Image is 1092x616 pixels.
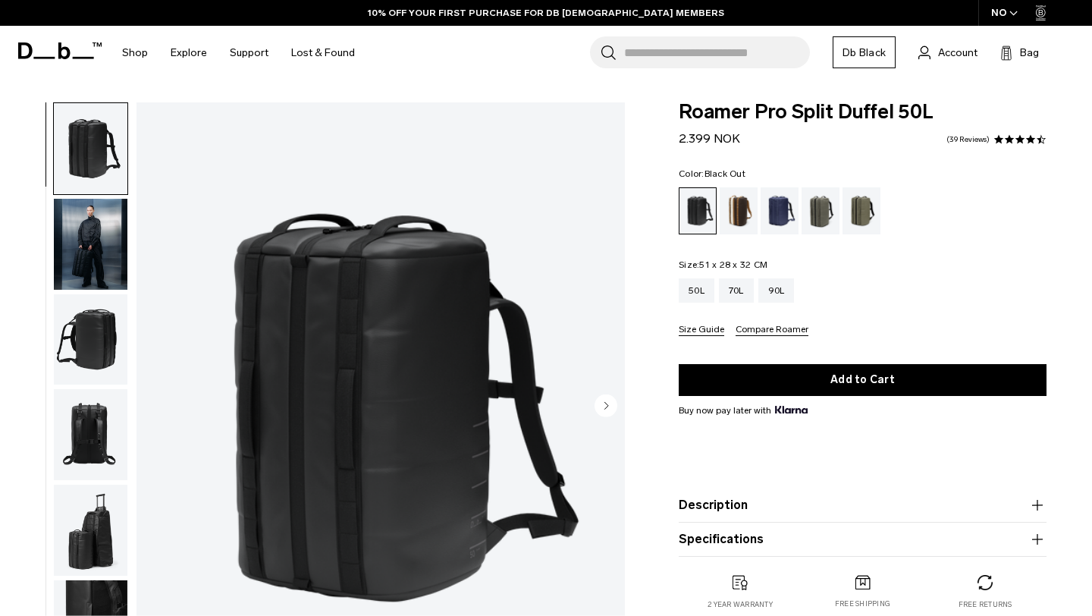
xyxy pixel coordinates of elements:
img: Roamer Pro Split Duffel 50L Black Out [54,294,127,385]
a: Forest Green [802,187,839,234]
a: Account [918,43,977,61]
span: Account [938,45,977,61]
button: Compare Roamer [736,325,808,336]
button: Specifications [679,530,1046,548]
button: Description [679,496,1046,514]
nav: Main Navigation [111,26,366,80]
legend: Size: [679,260,767,269]
button: Add to Cart [679,364,1046,396]
a: Blue Hour [761,187,799,234]
img: Roamer Pro Split Duffel 50L Black Out [54,103,127,194]
button: Roamer Pro Split Duffel 50L Black Out [53,198,128,291]
a: Cappuccino [720,187,758,234]
a: Explore [171,26,207,80]
a: 39 reviews [946,136,990,143]
a: 70L [719,278,754,303]
a: Mash Green [843,187,880,234]
img: Roamer Pro Split Duffel 50L Black Out [54,389,127,480]
button: Size Guide [679,325,724,336]
a: Support [230,26,268,80]
span: Buy now pay later with [679,404,808,417]
p: Free shipping [835,599,890,609]
p: Free returns [959,599,1012,610]
span: 2.399 NOK [679,131,740,146]
button: Roamer Pro Split Duffel 50L Black Out [53,484,128,577]
span: Black Out [704,168,745,179]
a: Shop [122,26,148,80]
span: Roamer Pro Split Duffel 50L [679,102,1046,122]
a: 10% OFF YOUR FIRST PURCHASE FOR DB [DEMOGRAPHIC_DATA] MEMBERS [368,6,724,20]
button: Roamer Pro Split Duffel 50L Black Out [53,102,128,195]
a: 90L [758,278,795,303]
span: Bag [1020,45,1039,61]
legend: Color: [679,169,745,178]
button: Roamer Pro Split Duffel 50L Black Out [53,294,128,386]
a: Lost & Found [291,26,355,80]
a: 50L [679,278,714,303]
a: Black Out [679,187,717,234]
img: Roamer Pro Split Duffel 50L Black Out [54,199,127,290]
button: Bag [1000,43,1039,61]
a: Db Black [833,36,896,68]
button: Next slide [595,394,617,420]
img: {"height" => 20, "alt" => "Klarna"} [775,406,808,413]
span: 51 x 28 x 32 CM [699,259,767,270]
button: Roamer Pro Split Duffel 50L Black Out [53,388,128,481]
p: 2 year warranty [708,599,773,610]
img: Roamer Pro Split Duffel 50L Black Out [54,485,127,576]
